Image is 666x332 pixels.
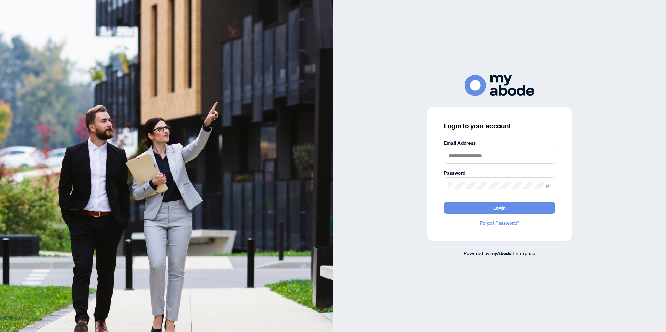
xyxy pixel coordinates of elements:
a: myAbode [490,250,512,257]
img: ma-logo [465,75,534,96]
label: Email Address [444,139,555,147]
span: eye-invisible [546,183,551,188]
h3: Login to your account [444,121,555,131]
label: Password [444,169,555,177]
button: Login [444,202,555,214]
a: Forgot Password? [444,219,555,227]
span: Enterprise [513,250,535,256]
span: Login [493,202,506,213]
span: Powered by [464,250,489,256]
